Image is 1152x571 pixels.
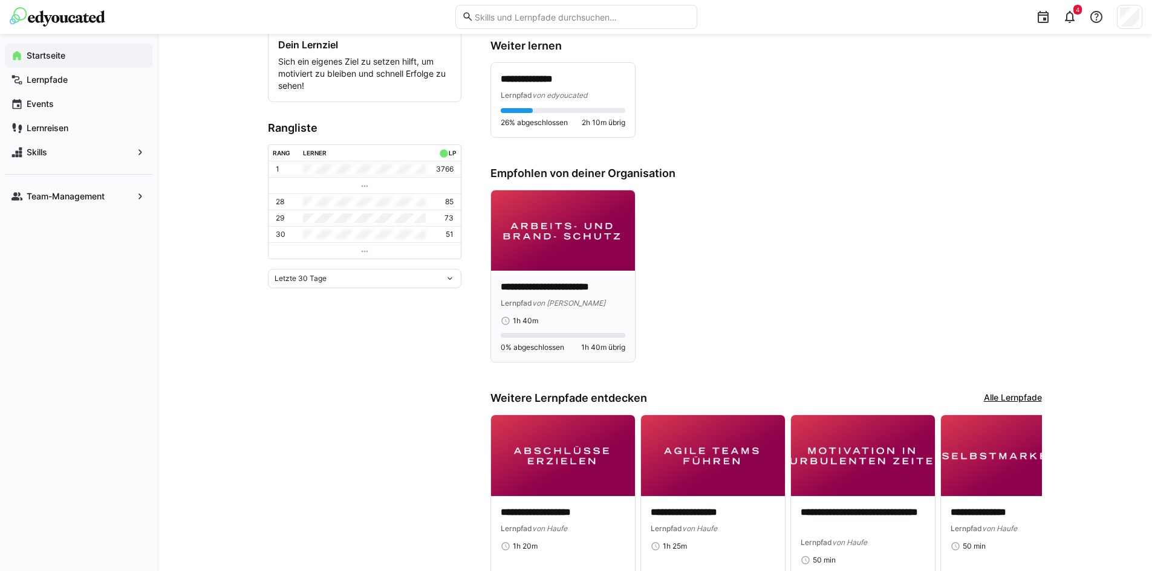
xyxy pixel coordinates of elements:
[513,316,538,326] span: 1h 40m
[276,230,285,239] p: 30
[651,524,682,533] span: Lernpfad
[941,415,1085,496] img: image
[501,118,568,127] span: 26% abgeschlossen
[801,538,832,547] span: Lernpfad
[501,343,564,352] span: 0% abgeschlossen
[663,541,687,551] span: 1h 25m
[444,213,454,223] p: 73
[446,230,454,239] p: 51
[436,164,454,174] p: 3766
[276,164,279,174] p: 1
[275,274,327,283] span: Letzte 30 Tage
[832,538,867,547] span: von Haufe
[491,415,635,496] img: image
[303,149,327,156] div: Lerner
[1076,6,1079,13] span: 4
[501,91,532,100] span: Lernpfad
[791,415,935,496] img: image
[473,11,690,22] input: Skills und Lernpfade durchsuchen…
[963,541,986,551] span: 50 min
[445,197,454,207] p: 85
[501,298,532,308] span: Lernpfad
[268,121,461,135] h3: Rangliste
[951,524,982,533] span: Lernpfad
[501,524,532,533] span: Lernpfad
[581,343,625,352] span: 1h 40m übrig
[490,392,647,405] h3: Weitere Lernpfade entdecken
[278,39,451,51] h4: Dein Lernziel
[276,197,284,207] p: 28
[532,298,605,308] span: von [PERSON_NAME]
[490,39,1042,53] h3: Weiter lernen
[982,524,1017,533] span: von Haufe
[491,190,635,271] img: image
[582,118,625,127] span: 2h 10m übrig
[532,524,567,533] span: von Haufe
[490,167,1042,180] h3: Empfohlen von deiner Organisation
[276,213,284,223] p: 29
[984,392,1042,405] a: Alle Lernpfade
[641,415,785,496] img: image
[513,541,538,551] span: 1h 20m
[273,149,290,156] div: Rang
[682,524,717,533] span: von Haufe
[278,56,451,92] p: Sich ein eigenes Ziel zu setzen hilft, um motiviert zu bleiben und schnell Erfolge zu sehen!
[813,555,836,565] span: 50 min
[532,91,587,100] span: von edyoucated
[449,149,456,156] div: LP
